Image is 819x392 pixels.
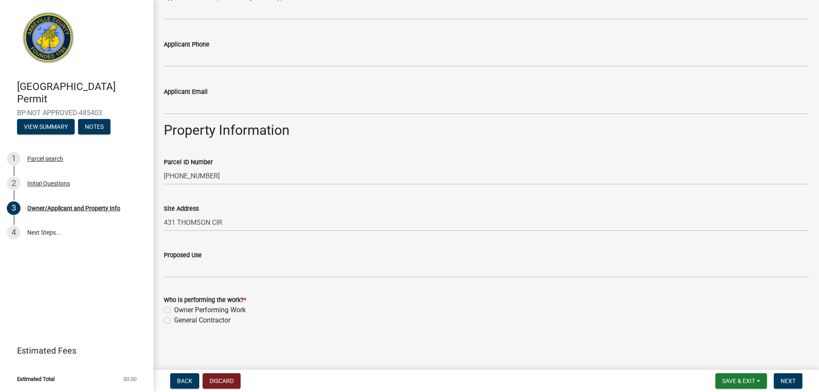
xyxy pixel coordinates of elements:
button: Next [774,373,802,389]
div: Owner/Applicant and Property Info [27,205,120,211]
label: Applicant Email [164,89,208,95]
span: BP-NOT APPROVED-485403 [17,109,136,117]
div: 4 [7,226,20,239]
div: 2 [7,177,20,190]
label: Owner Performing Work [174,305,246,315]
div: 3 [7,201,20,215]
a: Estimated Fees [7,342,140,359]
span: $0.00 [123,376,136,382]
span: Next [781,377,796,384]
span: Save & Exit [722,377,755,384]
div: 1 [7,152,20,166]
label: General Contractor [174,315,230,325]
div: Initial Questions [27,180,70,186]
button: Save & Exit [715,373,767,389]
label: Who is performing the work? [164,297,246,303]
h2: Property Information [164,122,809,138]
label: Proposed Use [164,253,202,258]
button: Discard [203,373,241,389]
button: View Summary [17,119,75,134]
img: Abbeville County, South Carolina [17,9,80,72]
span: Back [177,377,192,384]
wm-modal-confirm: Summary [17,124,75,131]
wm-modal-confirm: Notes [78,124,110,131]
label: Site Address [164,206,199,212]
label: Applicant Phone [164,42,209,48]
span: Estimated Total [17,376,55,382]
div: Parcel search [27,156,63,162]
button: Notes [78,119,110,134]
button: Back [170,373,199,389]
h4: [GEOGRAPHIC_DATA] Permit [17,81,147,105]
label: Parcel ID Number [164,160,213,166]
